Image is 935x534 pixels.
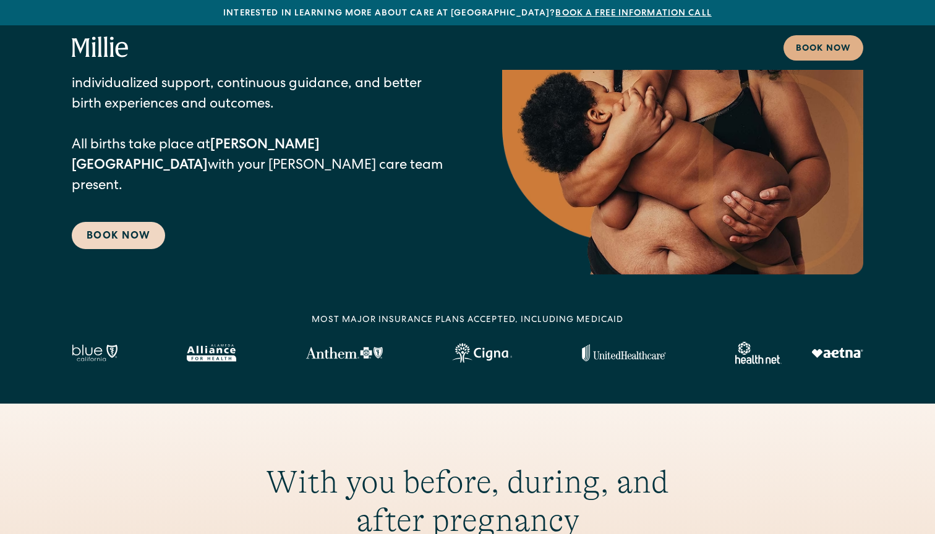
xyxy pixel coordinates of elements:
[72,36,129,59] a: home
[187,344,236,362] img: Alameda Alliance logo
[811,348,863,358] img: Aetna logo
[582,344,666,362] img: United Healthcare logo
[735,342,782,364] img: Healthnet logo
[452,343,512,363] img: Cigna logo
[783,35,863,61] a: Book now
[555,9,711,18] a: Book a free information call
[305,347,383,359] img: Anthem Logo
[72,222,165,249] a: Book Now
[312,314,624,327] div: MOST MAJOR INSURANCE PLANS ACCEPTED, INCLUDING MEDICAID
[72,34,453,197] p: [PERSON_NAME] is a new kind of maternity & gynecology clinic located right here in [GEOGRAPHIC_DA...
[796,43,851,56] div: Book now
[72,344,117,362] img: Blue California logo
